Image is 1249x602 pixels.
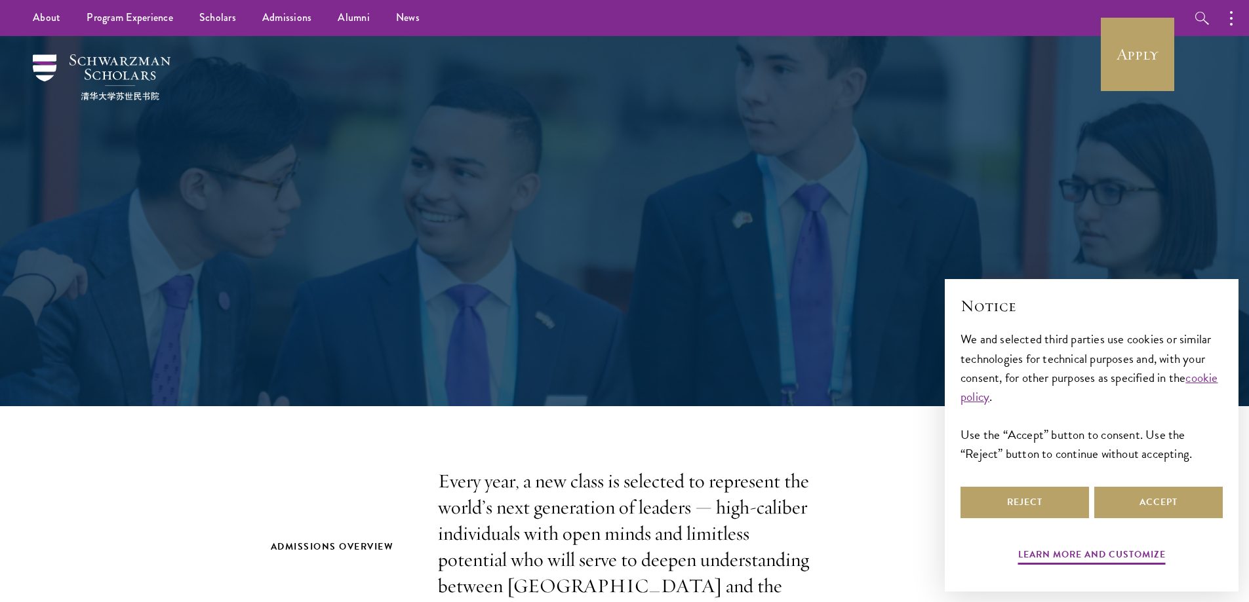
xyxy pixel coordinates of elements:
img: Schwarzman Scholars [33,54,170,100]
button: Accept [1094,487,1223,518]
div: We and selected third parties use cookies or similar technologies for technical purposes and, wit... [961,329,1223,462]
a: Apply [1101,18,1174,91]
h2: Admissions Overview [271,538,412,555]
button: Learn more and customize [1018,546,1166,567]
button: Reject [961,487,1089,518]
a: cookie policy [961,368,1218,406]
h2: Notice [961,295,1223,317]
